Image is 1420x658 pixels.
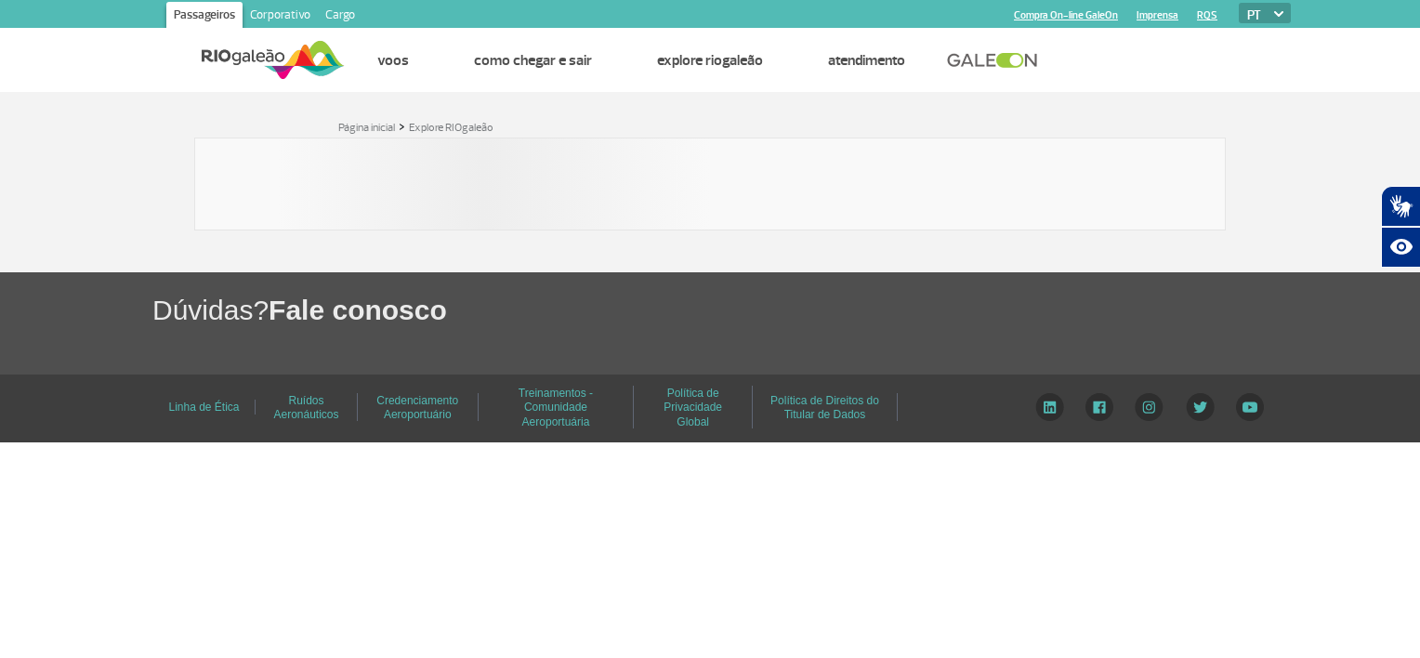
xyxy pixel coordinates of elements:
[1137,9,1178,21] a: Imprensa
[519,380,593,435] a: Treinamentos - Comunidade Aeroportuária
[338,121,395,135] a: Página inicial
[770,388,879,428] a: Política de Direitos do Titular de Dados
[1035,393,1064,421] img: LinkedIn
[474,51,592,70] a: Como chegar e sair
[657,51,763,70] a: Explore RIOgaleão
[664,380,722,435] a: Política de Privacidade Global
[1197,9,1217,21] a: RQS
[1381,227,1420,268] button: Abrir recursos assistivos.
[269,295,447,325] span: Fale conosco
[273,388,338,428] a: Ruídos Aeronáuticos
[1381,186,1420,227] button: Abrir tradutor de língua de sinais.
[1014,9,1118,21] a: Compra On-line GaleOn
[828,51,905,70] a: Atendimento
[1085,393,1113,421] img: Facebook
[152,291,1420,329] h1: Dúvidas?
[1186,393,1215,421] img: Twitter
[243,2,318,32] a: Corporativo
[1236,393,1264,421] img: YouTube
[377,51,409,70] a: Voos
[168,394,239,420] a: Linha de Ética
[318,2,362,32] a: Cargo
[1135,393,1164,421] img: Instagram
[166,2,243,32] a: Passageiros
[399,115,405,137] a: >
[376,388,458,428] a: Credenciamento Aeroportuário
[1381,186,1420,268] div: Plugin de acessibilidade da Hand Talk.
[409,121,493,135] a: Explore RIOgaleão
